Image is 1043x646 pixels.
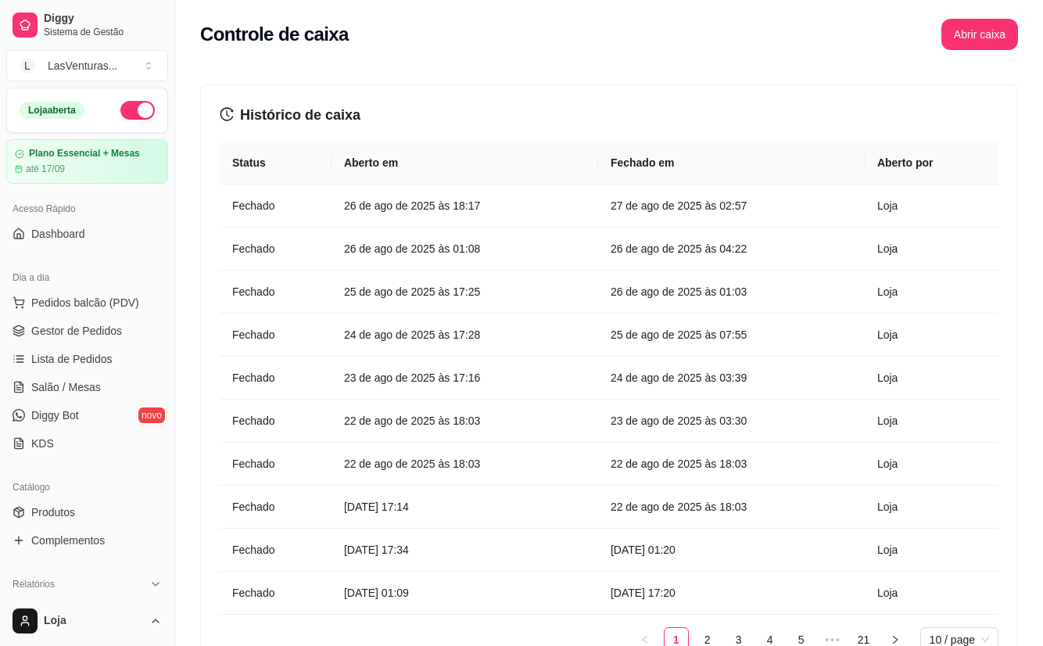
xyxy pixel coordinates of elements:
[611,412,852,429] article: 23 de ago de 2025 às 03:30
[232,326,319,343] article: Fechado
[6,6,168,44] a: DiggySistema de Gestão
[6,475,168,500] div: Catálogo
[44,26,162,38] span: Sistema de Gestão
[220,107,234,121] span: history
[611,326,852,343] article: 25 de ago de 2025 às 07:55
[232,541,319,558] article: Fechado
[611,369,852,386] article: 24 de ago de 2025 às 03:39
[6,500,168,525] a: Produtos
[48,58,118,74] div: LasVenturas ...
[232,283,319,300] article: Fechado
[344,283,586,300] article: 25 de ago de 2025 às 17:25
[344,369,586,386] article: 23 de ago de 2025 às 17:16
[20,58,35,74] span: L
[865,357,998,400] td: Loja
[26,163,65,175] article: até 17/09
[865,271,998,314] td: Loja
[598,142,865,185] th: Fechado em
[865,314,998,357] td: Loja
[120,101,155,120] button: Alterar Status
[200,22,349,47] h2: Controle de caixa
[232,455,319,472] article: Fechado
[232,369,319,386] article: Fechado
[344,240,586,257] article: 26 de ago de 2025 às 01:08
[31,226,85,242] span: Dashboard
[6,196,168,221] div: Acesso Rápido
[611,541,852,558] article: [DATE] 01:20
[941,19,1018,50] button: Abrir caixa
[31,407,79,423] span: Diggy Bot
[31,351,113,367] span: Lista de Pedidos
[31,504,75,520] span: Produtos
[611,240,852,257] article: 26 de ago de 2025 às 04:22
[891,635,900,644] span: right
[344,541,586,558] article: [DATE] 17:34
[6,528,168,553] a: Complementos
[865,486,998,529] td: Loja
[31,533,105,548] span: Complementos
[344,326,586,343] article: 24 de ago de 2025 às 17:28
[332,142,598,185] th: Aberto em
[13,578,55,590] span: Relatórios
[6,375,168,400] a: Salão / Mesas
[220,104,998,126] h3: Histórico de caixa
[344,584,586,601] article: [DATE] 01:09
[611,283,852,300] article: 26 de ago de 2025 às 01:03
[344,455,586,472] article: 22 de ago de 2025 às 18:03
[344,197,586,214] article: 26 de ago de 2025 às 18:17
[31,323,122,339] span: Gestor de Pedidos
[611,584,852,601] article: [DATE] 17:20
[611,455,852,472] article: 22 de ago de 2025 às 18:03
[29,148,140,160] article: Plano Essencial + Mesas
[865,400,998,443] td: Loja
[232,498,319,515] article: Fechado
[865,228,998,271] td: Loja
[6,318,168,343] a: Gestor de Pedidos
[865,185,998,228] td: Loja
[6,346,168,371] a: Lista de Pedidos
[31,379,101,395] span: Salão / Mesas
[20,102,84,119] div: Loja aberta
[6,50,168,81] button: Select a team
[232,240,319,257] article: Fechado
[6,602,168,640] button: Loja
[44,614,143,628] span: Loja
[611,197,852,214] article: 27 de ago de 2025 às 02:57
[6,265,168,290] div: Dia a dia
[865,572,998,615] td: Loja
[6,431,168,456] a: KDS
[232,197,319,214] article: Fechado
[31,436,54,451] span: KDS
[640,635,650,644] span: left
[6,221,168,246] a: Dashboard
[44,12,162,26] span: Diggy
[232,584,319,601] article: Fechado
[6,290,168,315] button: Pedidos balcão (PDV)
[611,498,852,515] article: 22 de ago de 2025 às 18:03
[865,529,998,572] td: Loja
[31,295,139,310] span: Pedidos balcão (PDV)
[6,403,168,428] a: Diggy Botnovo
[232,412,319,429] article: Fechado
[344,412,586,429] article: 22 de ago de 2025 às 18:03
[344,498,586,515] article: [DATE] 17:14
[6,139,168,184] a: Plano Essencial + Mesasaté 17/09
[865,443,998,486] td: Loja
[865,142,998,185] th: Aberto por
[220,142,332,185] th: Status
